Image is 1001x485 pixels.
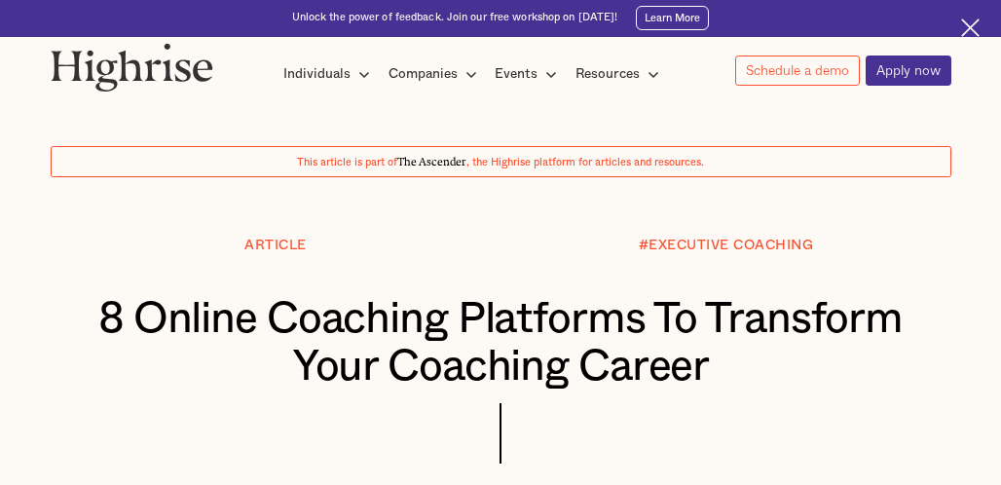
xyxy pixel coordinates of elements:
[735,56,860,86] a: Schedule a demo
[244,239,307,253] div: Article
[297,157,397,168] span: This article is part of
[639,239,814,253] div: #EXECUTIVE COACHING
[866,56,951,86] a: Apply now
[495,62,538,86] div: Events
[89,296,912,392] h1: 8 Online Coaching Platforms To Transform Your Coaching Career
[51,43,213,93] img: Highrise logo
[389,62,458,86] div: Companies
[636,6,709,30] a: Learn More
[292,11,618,25] div: Unlock the power of feedback. Join our free workshop on [DATE]!
[283,62,351,86] div: Individuals
[466,157,704,168] span: , the Highrise platform for articles and resources.
[575,62,640,86] div: Resources
[961,19,980,37] img: Cross icon
[397,153,466,166] span: The Ascender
